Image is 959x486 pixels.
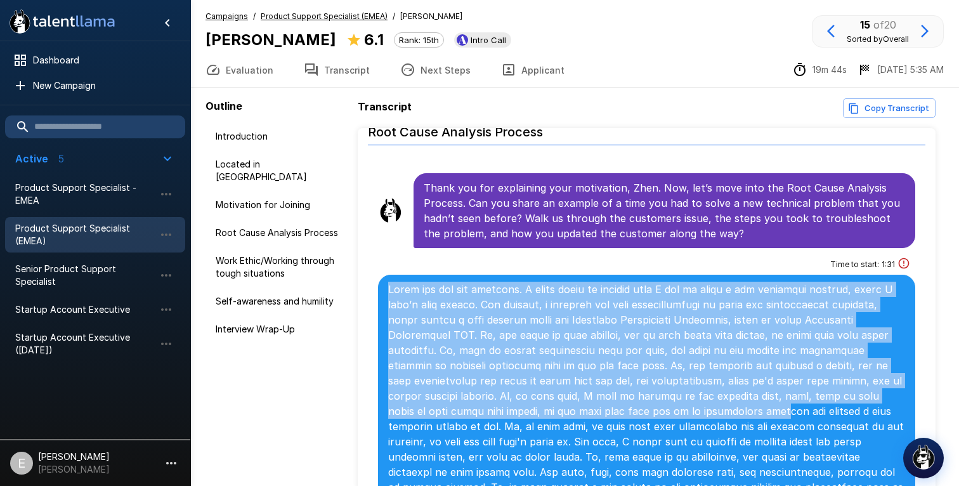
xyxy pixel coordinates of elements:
[205,318,353,341] div: Interview Wrap-Up
[385,52,486,88] button: Next Steps
[897,257,910,272] div: This answer took longer than usual and could be a sign of cheating
[190,52,289,88] button: Evaluation
[205,100,242,112] b: Outline
[216,254,342,280] span: Work Ethic/Working through tough situations
[205,30,336,49] b: [PERSON_NAME]
[424,180,905,241] p: Thank you for explaining your motivation, Zhen. Now, let’s move into the Root Cause Analysis Proc...
[395,35,443,45] span: Rank: 15th
[466,35,511,45] span: Intro Call
[216,323,342,336] span: Interview Wrap-Up
[860,18,870,31] b: 15
[857,62,944,77] div: The date and time when the interview was completed
[454,32,511,48] div: View profile in Ashby
[368,112,925,145] h6: Root Cause Analysis Process
[843,98,936,118] button: Copy transcript
[358,100,412,113] b: Transcript
[289,52,385,88] button: Transcript
[205,194,353,216] div: Motivation for Joining
[792,62,847,77] div: The time between starting and completing the interview
[873,18,896,31] span: of 20
[378,198,403,223] img: llama_clean.png
[205,153,353,188] div: Located in [GEOGRAPHIC_DATA]
[486,52,580,88] button: Applicant
[205,221,353,244] div: Root Cause Analysis Process
[364,30,384,49] b: 6.1
[400,10,462,23] span: [PERSON_NAME]
[882,258,895,271] span: 1 : 31
[216,130,342,143] span: Introduction
[216,158,342,183] span: Located in [GEOGRAPHIC_DATA]
[205,125,353,148] div: Introduction
[216,295,342,308] span: Self-awareness and humility
[812,63,847,76] p: 19m 44s
[830,258,879,271] span: Time to start :
[216,199,342,211] span: Motivation for Joining
[911,444,936,470] img: logo_glasses@2x.png
[205,290,353,313] div: Self-awareness and humility
[216,227,342,239] span: Root Cause Analysis Process
[253,10,256,23] span: /
[877,63,944,76] p: [DATE] 5:35 AM
[205,11,248,21] u: Campaigns
[457,34,468,46] img: ashbyhq_logo.jpeg
[261,11,388,21] u: Product Support Specialist (EMEA)
[847,34,909,44] span: Sorted by Overall
[393,10,395,23] span: /
[205,249,353,285] div: Work Ethic/Working through tough situations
